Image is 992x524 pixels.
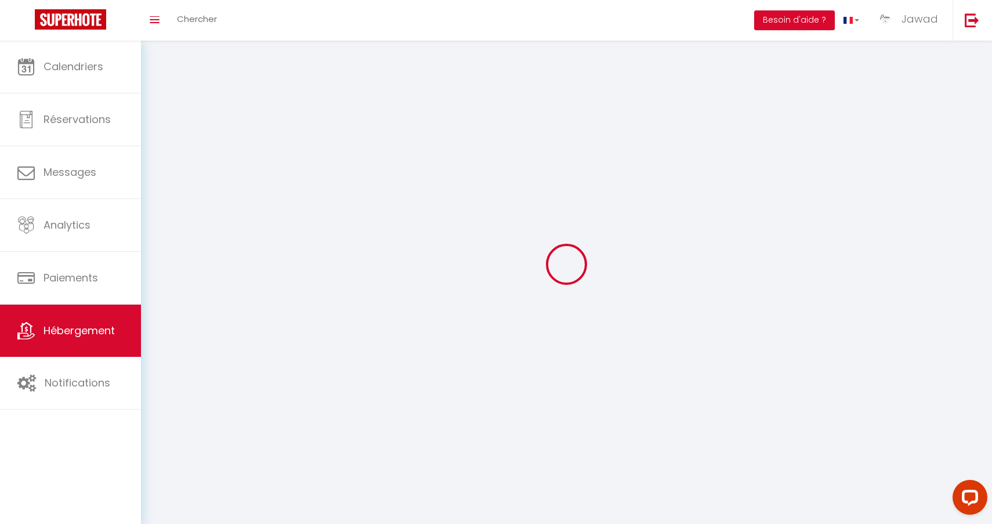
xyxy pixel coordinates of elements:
span: Paiements [44,270,98,285]
span: Analytics [44,218,90,232]
span: Jawad [902,12,938,26]
span: Notifications [45,375,110,390]
span: Réservations [44,112,111,127]
img: ... [877,10,894,28]
span: Messages [44,165,96,179]
span: Chercher [177,13,217,25]
span: Calendriers [44,59,103,74]
img: logout [965,13,979,27]
img: Super Booking [35,9,106,30]
span: Hébergement [44,323,115,338]
button: Besoin d'aide ? [754,10,835,30]
iframe: LiveChat chat widget [943,475,992,524]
